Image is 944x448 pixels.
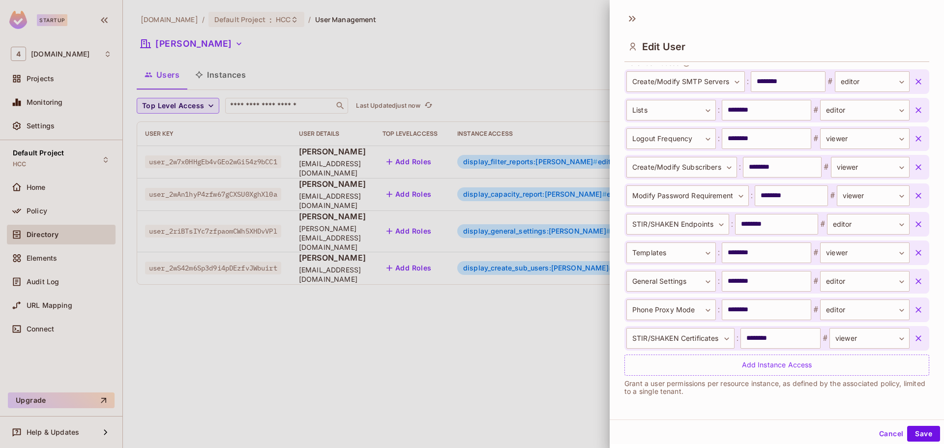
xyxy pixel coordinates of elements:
div: editor [820,299,910,320]
span: : [737,161,743,173]
span: # [811,275,820,287]
span: # [828,190,837,202]
span: # [811,304,820,316]
span: # [811,104,820,116]
div: STIR/SHAKEN Endpoints [626,214,729,235]
span: : [735,332,740,344]
div: Create/Modify Subscribers [626,157,737,178]
p: Grant a user permissions per resource instance, as defined by the associated policy, limited to a... [624,380,929,395]
div: Modify Password Requirement [626,185,749,206]
div: Templates [626,242,716,263]
span: # [818,218,827,230]
div: editor [835,71,910,92]
div: Create/Modify SMTP Servers [626,71,745,92]
div: editor [820,271,910,292]
button: Save [907,426,940,442]
span: : [729,218,735,230]
div: viewer [820,128,910,149]
span: : [716,133,722,145]
div: editor [827,214,910,235]
div: viewer [829,328,910,349]
div: viewer [831,157,910,178]
span: : [716,247,722,259]
div: viewer [837,185,910,206]
span: # [811,133,820,145]
button: Cancel [875,426,907,442]
div: editor [820,100,910,120]
div: Add Instance Access [624,355,929,376]
span: : [716,104,722,116]
span: : [745,76,751,88]
div: STIR/SHAKEN Certificates [626,328,735,349]
div: Logout Frequency [626,128,716,149]
span: # [822,161,830,173]
span: # [811,247,820,259]
span: : [716,304,722,316]
span: Edit User [642,41,685,53]
div: viewer [820,242,910,263]
div: General Settings [626,271,716,292]
span: # [821,332,829,344]
div: Phone Proxy Mode [626,299,716,320]
span: : [716,275,722,287]
span: # [826,76,834,88]
div: Lists [626,100,716,120]
span: : [749,190,755,202]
